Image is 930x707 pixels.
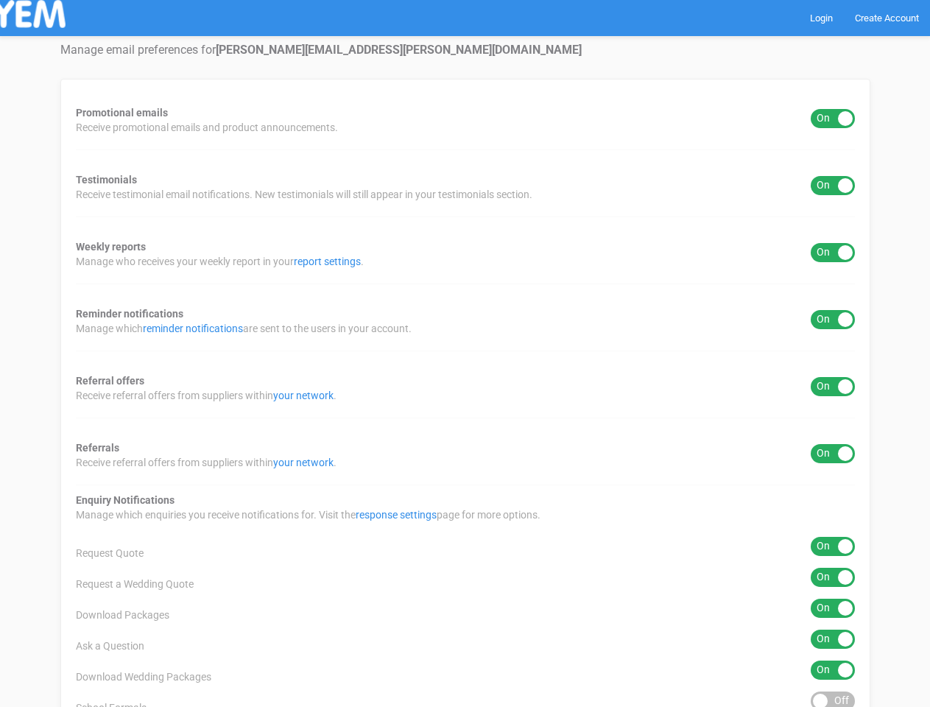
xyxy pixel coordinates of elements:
[76,120,338,135] span: Receive promotional emails and product announcements.
[76,375,144,387] strong: Referral offers
[60,43,870,57] h4: Manage email preferences for
[76,308,183,320] strong: Reminder notifications
[76,608,169,622] span: Download Packages
[216,43,582,57] strong: [PERSON_NAME][EMAIL_ADDRESS][PERSON_NAME][DOMAIN_NAME]
[273,390,334,401] a: your network
[76,442,119,454] strong: Referrals
[76,388,337,403] span: Receive referral offers from suppliers within .
[76,107,168,119] strong: Promotional emails
[76,241,146,253] strong: Weekly reports
[76,174,137,186] strong: Testimonials
[76,187,532,202] span: Receive testimonial email notifications. New testimonials will still appear in your testimonials ...
[143,323,243,334] a: reminder notifications
[76,669,211,684] span: Download Wedding Packages
[76,639,144,653] span: Ask a Question
[273,457,334,468] a: your network
[356,509,437,521] a: response settings
[294,256,361,267] a: report settings
[76,254,364,269] span: Manage who receives your weekly report in your .
[76,546,144,560] span: Request Quote
[76,494,175,506] strong: Enquiry Notifications
[76,507,540,522] span: Manage which enquiries you receive notifications for. Visit the page for more options.
[76,321,412,336] span: Manage which are sent to the users in your account.
[76,455,337,470] span: Receive referral offers from suppliers within .
[76,577,194,591] span: Request a Wedding Quote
